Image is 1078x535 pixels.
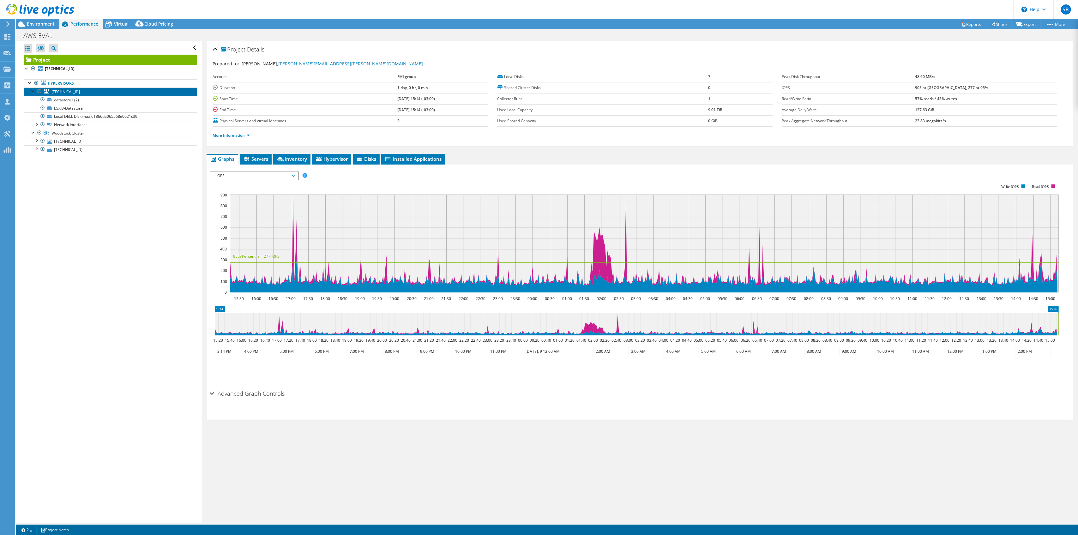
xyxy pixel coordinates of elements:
label: Peak Aggregate Network Throughput [782,118,915,124]
text: 22:20 [459,338,469,343]
span: Woodstock Cluster [51,130,84,136]
text: 11:40 [928,338,938,343]
span: Disks [356,156,376,162]
text: 0 [225,290,227,295]
text: 22:00 [448,338,457,343]
text: 17:20 [284,338,293,343]
text: 13:00 [975,338,985,343]
label: Used Shared Capacity [497,118,708,124]
text: 23:00 [493,296,503,301]
label: Average Daily Write [782,107,915,113]
text: 21:40 [436,338,446,343]
text: 23:30 [510,296,520,301]
text: 16:20 [248,338,258,343]
a: [TECHNICAL_ID] [24,137,197,145]
b: [DATE] 15:14 (-03:00) [397,107,435,112]
text: 19:40 [365,338,375,343]
span: Graphs [210,156,235,162]
h2: Advanced Graph Controls [210,387,285,400]
text: 02:20 [600,338,610,343]
text: 00:40 [541,338,551,343]
text: 14:20 [1022,338,1032,343]
a: [TECHNICAL_ID] [24,145,197,153]
text: 03:20 [635,338,645,343]
text: 08:20 [811,338,821,343]
text: 16:00 [237,338,246,343]
text: 13:30 [994,296,1003,301]
b: 1 [708,96,711,101]
text: 21:30 [441,296,451,301]
text: 01:40 [576,338,586,343]
text: 19:30 [372,296,382,301]
text: 17:00 [272,338,282,343]
b: 23.83 megabits/s [915,118,946,123]
text: 18:00 [307,338,317,343]
b: 1 day, 0 hr, 0 min [397,85,428,90]
text: 11:30 [925,296,935,301]
label: Used Local Capacity [497,107,708,113]
span: [PERSON_NAME], [242,61,423,67]
text: 23:00 [483,338,492,343]
span: Project [221,46,246,53]
text: 03:00 [631,296,641,301]
text: 23:40 [506,338,516,343]
text: 00:00 [518,338,528,343]
a: Export [1012,19,1041,29]
b: 905 at [GEOGRAPHIC_DATA], 277 at 95% [915,85,988,90]
text: 00:30 [545,296,555,301]
text: 11:20 [916,338,926,343]
text: 05:00 [694,338,703,343]
b: 0 [708,85,711,90]
text: 19:00 [355,296,365,301]
text: 06:00 [735,296,744,301]
text: 06:00 [729,338,738,343]
text: 05:30 [718,296,727,301]
text: 100 [220,279,227,284]
text: 07:00 [764,338,774,343]
a: Project Notes [36,526,73,534]
text: 18:00 [320,296,330,301]
span: Performance [70,21,98,27]
a: datastore1 (2) [24,96,197,104]
text: 03:30 [648,296,658,301]
text: 18:30 [338,296,347,301]
text: 01:00 [553,338,563,343]
b: 48.60 MB/s [915,74,936,79]
h1: AWS-EVAL [21,32,62,39]
text: 04:30 [683,296,693,301]
text: 02:00 [588,338,598,343]
span: Virtual [114,21,129,27]
text: 16:30 [268,296,278,301]
text: 08:30 [821,296,831,301]
text: 06:40 [752,338,762,343]
text: 13:20 [987,338,997,343]
text: 21:00 [413,338,422,343]
text: 08:00 [799,338,809,343]
a: Share [986,19,1012,29]
text: 10:00 [870,338,879,343]
text: Read IOPS [1032,184,1049,189]
b: 9.01 TiB [708,107,723,112]
text: 17:30 [303,296,313,301]
text: 23:20 [494,338,504,343]
text: 900 [220,192,227,198]
text: 02:30 [614,296,624,301]
text: 00:00 [527,296,537,301]
text: 20:30 [407,296,417,301]
a: Reports [956,19,986,29]
text: 19:20 [354,338,364,343]
text: 15:00 [1045,296,1055,301]
text: 01:20 [565,338,575,343]
span: Installed Applications [384,156,442,162]
text: 22:00 [459,296,468,301]
text: 06:20 [741,338,750,343]
text: 12:00 [940,338,949,343]
text: 600 [220,225,227,230]
text: 20:00 [389,296,399,301]
text: 02:40 [611,338,621,343]
text: 18:40 [330,338,340,343]
text: 07:20 [776,338,786,343]
label: Local Disks [497,74,708,80]
text: 15:00 [1045,338,1055,343]
b: 57% reads / 43% writes [915,96,957,101]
